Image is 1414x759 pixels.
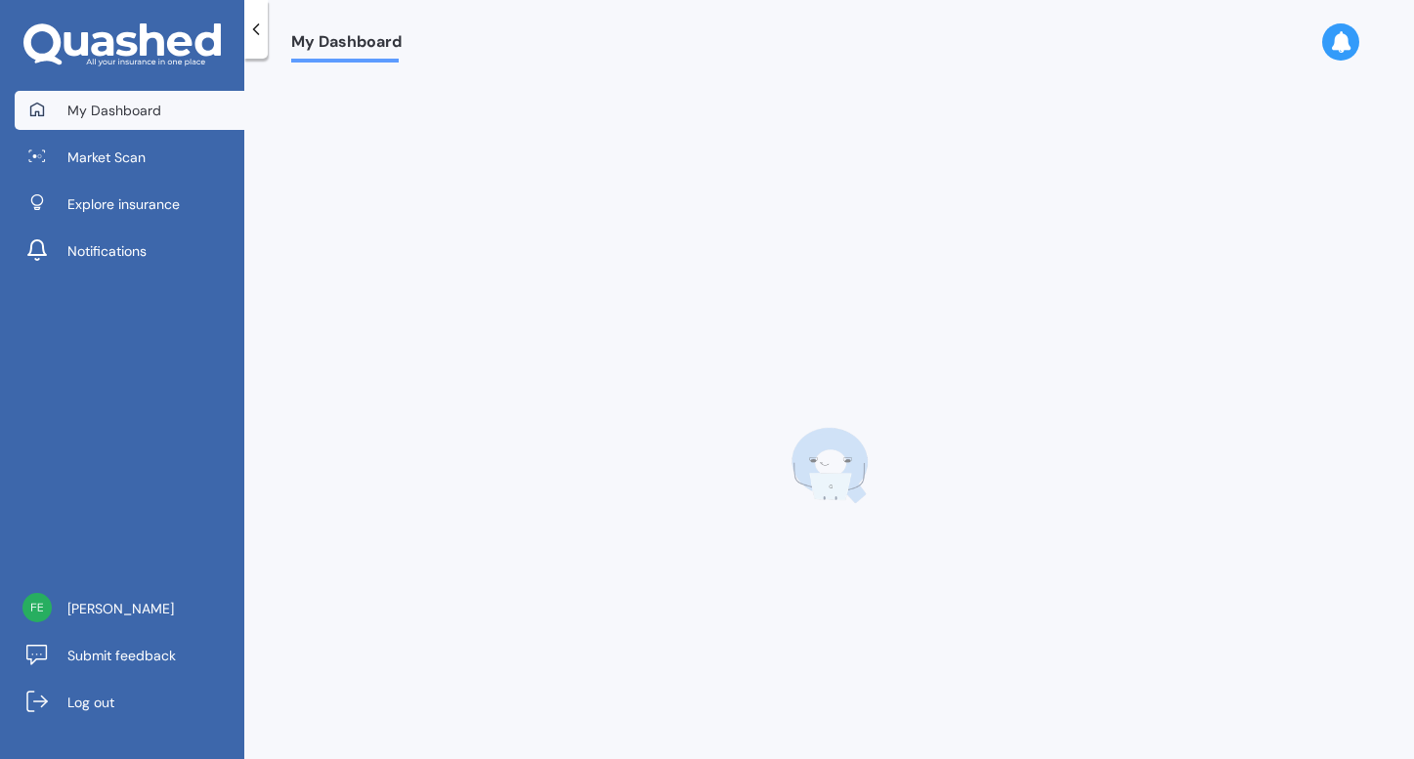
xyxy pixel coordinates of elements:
span: Explore insurance [67,194,180,214]
img: q-laptop.bc25ffb5ccee3f42f31d.webp [791,427,869,505]
img: 68332012375469c981da1a6913c58077 [22,593,52,622]
a: Explore insurance [15,185,244,224]
span: [PERSON_NAME] [67,599,174,618]
span: Notifications [67,241,147,261]
span: Log out [67,693,114,712]
a: My Dashboard [15,91,244,130]
a: [PERSON_NAME] [15,589,244,628]
a: Log out [15,683,244,722]
span: My Dashboard [291,32,402,59]
a: Market Scan [15,138,244,177]
span: Submit feedback [67,646,176,665]
a: Submit feedback [15,636,244,675]
span: My Dashboard [67,101,161,120]
span: Market Scan [67,148,146,167]
a: Notifications [15,232,244,271]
